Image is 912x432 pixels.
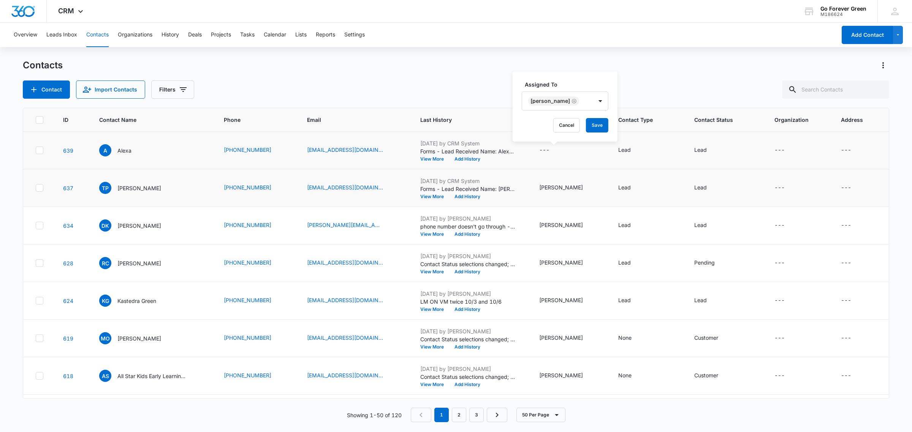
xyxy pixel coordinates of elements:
[420,382,449,387] button: View More
[420,252,515,260] p: [DATE] by [PERSON_NAME]
[539,259,597,268] div: Assigned To - Yvette Perez - Select to Edit Field
[151,80,194,99] button: Filters
[117,372,186,380] p: All Star Kids Early Learning Center 2 LLC
[420,177,515,185] p: [DATE] by CRM System
[420,260,515,268] p: Contact Status selections changed; Lead was removed and Pending was added.
[420,345,449,349] button: View More
[224,183,271,191] a: [PHONE_NUMBER]
[307,296,383,304] a: [EMAIL_ADDRESS][DOMAIN_NAME]
[63,335,73,342] a: Navigate to contact details page for Michelle ONEILL
[224,296,285,305] div: Phone - (904) 294-5759 - Select to Edit Field
[420,307,449,312] button: View More
[841,259,851,268] div: ---
[63,260,73,266] a: Navigate to contact details page for Robert Crane
[224,146,285,155] div: Phone - (941) 448-6411 - Select to Edit Field
[117,147,131,155] p: Alexa
[618,221,631,229] div: Lead
[224,221,285,230] div: Phone - (937) 328-5194 - Select to Edit Field
[618,259,631,266] div: Lead
[841,221,865,230] div: Address - - Select to Edit Field
[841,183,865,192] div: Address - - Select to Edit Field
[99,370,111,382] span: AS
[842,26,893,44] button: Add Contact
[117,184,161,192] p: [PERSON_NAME]
[841,259,865,268] div: Address - - Select to Edit Field
[694,183,707,191] div: Lead
[618,371,632,379] div: None
[99,182,111,194] span: TP
[46,23,77,47] button: Leads Inbox
[86,23,109,47] button: Contacts
[344,23,365,47] button: Settings
[63,298,73,304] a: Navigate to contact details page for Kastedra Green
[539,334,597,343] div: Assigned To - Blas Serpa - Select to Edit Field
[224,221,271,229] a: [PHONE_NUMBER]
[694,221,720,230] div: Contact Status - Lead - Select to Edit Field
[63,185,73,191] a: Navigate to contact details page for Tim Petsky
[420,194,449,199] button: View More
[117,259,161,267] p: [PERSON_NAME]
[63,147,73,154] a: Navigate to contact details page for Alexa
[618,371,645,380] div: Contact Type - None - Select to Edit Field
[774,334,785,343] div: ---
[539,221,583,229] div: [PERSON_NAME]
[774,146,785,155] div: ---
[58,7,74,15] span: CRM
[539,146,549,155] div: ---
[570,98,577,104] div: Remove Yvette Perez
[224,296,271,304] a: [PHONE_NUMBER]
[420,327,515,335] p: [DATE] by [PERSON_NAME]
[820,12,866,17] div: account id
[420,157,449,161] button: View More
[841,146,851,155] div: ---
[99,295,111,307] span: KG
[539,183,597,192] div: Assigned To - Yvette Perez - Select to Edit Field
[295,23,307,47] button: Lists
[618,116,665,124] span: Contact Type
[211,23,231,47] button: Projects
[694,221,707,229] div: Lead
[224,334,285,343] div: Phone - (561) 301-7606 - Select to Edit Field
[420,270,449,274] button: View More
[99,182,175,194] div: Contact Name - Tim Petsky - Select to Edit Field
[774,371,785,380] div: ---
[841,296,865,305] div: Address - - Select to Edit Field
[452,408,466,422] a: Page 2
[307,183,397,192] div: Email - tim_petsky@yahoo.com - Select to Edit Field
[420,185,515,193] p: Forms - Lead Received Name: [PERSON_NAME] Email: [PERSON_NAME][EMAIL_ADDRESS][DOMAIN_NAME] Phone:...
[774,296,798,305] div: Organization - - Select to Edit Field
[694,259,715,266] div: Pending
[420,222,515,230] p: phone number doesn't go through - sent email
[841,334,865,343] div: Address - - Select to Edit Field
[14,23,37,47] button: Overview
[420,232,449,236] button: View More
[23,80,70,99] button: Add Contact
[99,332,111,344] span: MO
[307,116,391,124] span: Email
[99,332,175,344] div: Contact Name - Michelle ONEILL - Select to Edit Field
[449,307,486,312] button: Add History
[694,146,707,154] div: Lead
[99,257,175,269] div: Contact Name - Robert Crane - Select to Edit Field
[618,146,631,154] div: Lead
[420,290,515,298] p: [DATE] by [PERSON_NAME]
[586,118,608,132] button: Save
[539,221,597,230] div: Assigned To - Yvette Perez - Select to Edit Field
[694,183,720,192] div: Contact Status - Lead - Select to Edit Field
[774,259,785,268] div: ---
[774,259,798,268] div: Organization - - Select to Edit Field
[307,221,397,230] div: Email - donald.kohs@gmail.com - Select to Edit Field
[307,296,397,305] div: Email - kastedra@yahoo.com - Select to Edit Field
[694,259,728,268] div: Contact Status - Pending - Select to Edit Field
[774,221,798,230] div: Organization - - Select to Edit Field
[618,296,631,304] div: Lead
[161,23,179,47] button: History
[420,335,515,343] p: Contact Status selections changed; None was removed and Customer was added.
[434,408,449,422] em: 1
[224,371,271,379] a: [PHONE_NUMBER]
[774,334,798,343] div: Organization - - Select to Edit Field
[694,371,732,380] div: Contact Status - Customer - Select to Edit Field
[539,334,583,342] div: [PERSON_NAME]
[516,408,565,422] button: 50 Per Page
[63,373,73,379] a: Navigate to contact details page for All Star Kids Early Learning Center 2 LLC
